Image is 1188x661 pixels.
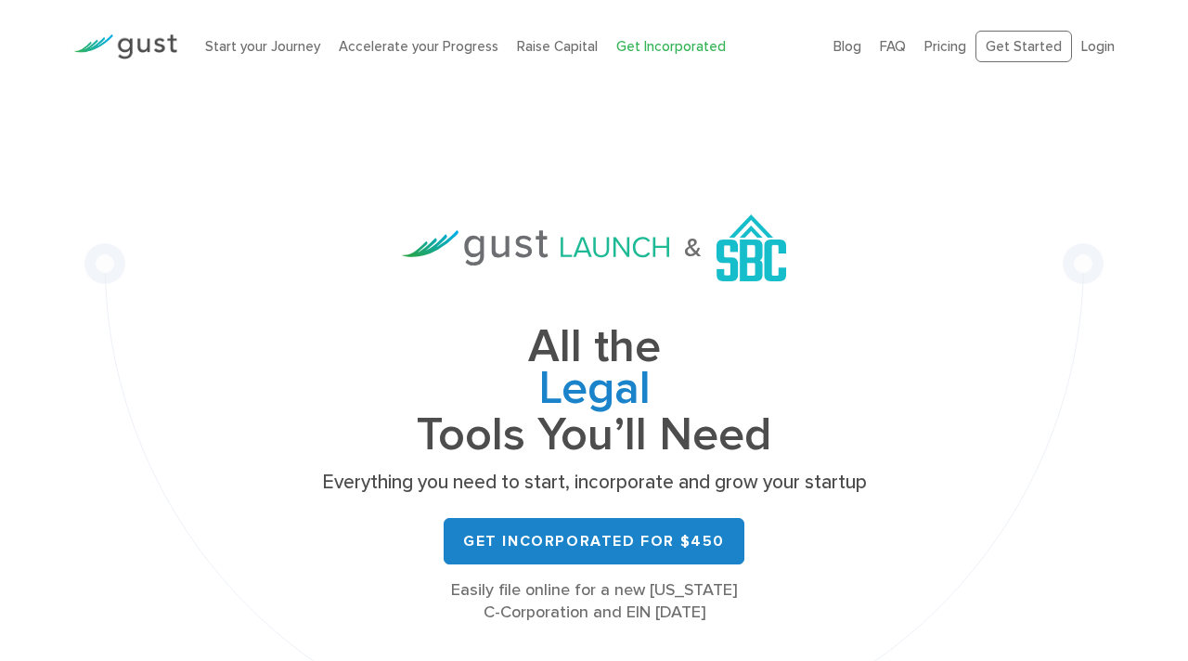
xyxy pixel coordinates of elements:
[402,230,669,265] img: Gust Launch Logo
[316,326,872,457] h1: All the Tools You’ll Need
[205,38,320,55] a: Start your Journey
[684,237,702,259] span: &
[339,38,498,55] a: Accelerate your Progress
[833,38,861,55] a: Blog
[316,579,872,624] div: Easily file online for a new [US_STATE] C-Corporation and EIN [DATE]
[444,518,744,564] a: Get Incorporated for $450
[316,470,872,496] p: Everything you need to start, incorporate and grow your startup
[1081,38,1115,55] a: Login
[880,38,906,55] a: FAQ
[924,38,966,55] a: Pricing
[73,34,177,59] img: Gust Logo
[316,368,872,414] span: Legal
[717,214,787,281] img: Startup Bootcamp
[975,31,1072,63] a: Get Started
[616,38,726,55] a: Get Incorporated
[517,38,598,55] a: Raise Capital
